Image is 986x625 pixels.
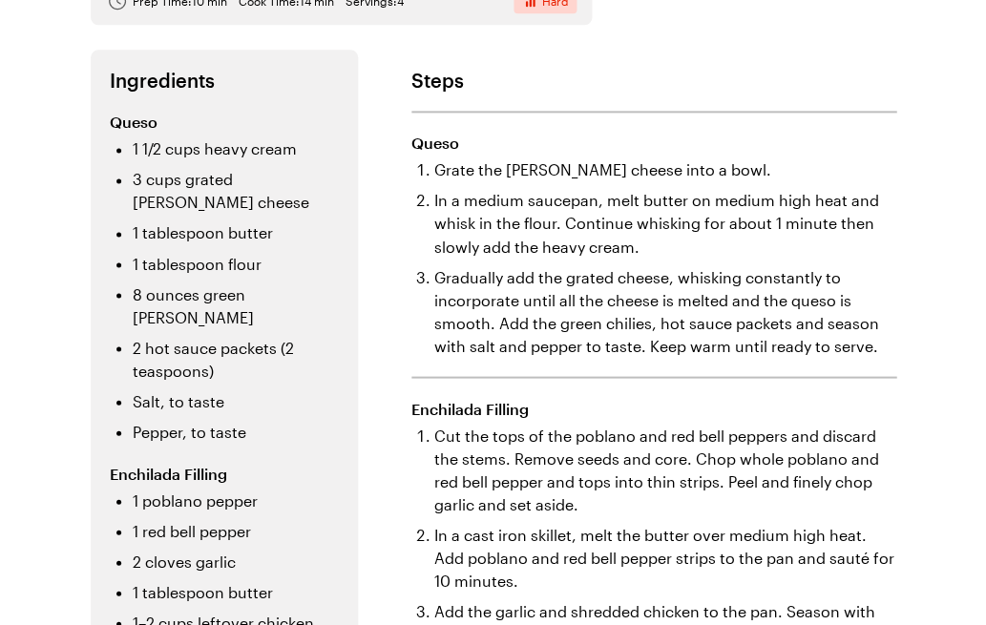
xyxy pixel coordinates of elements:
[110,69,339,92] h2: Ingredients
[434,523,896,592] li: In a cast iron skillet, melt the butter over medium high heat. Add poblano and red bell pepper st...
[434,424,896,515] li: Cut the tops of the poblano and red bell peppers and discard the stems. Remove seeds and core. Ch...
[434,158,896,181] li: Grate the [PERSON_NAME] cheese into a bowl.
[133,168,339,214] li: 3 cups grated [PERSON_NAME] cheese
[411,132,896,155] h3: Queso
[110,462,339,485] h3: Enchilada Filling
[411,397,896,420] h3: Enchilada Filling
[133,137,339,160] li: 1 1/2 cups heavy cream
[411,69,896,92] h2: Steps
[434,189,896,258] li: In a medium saucepan, melt butter on medium high heat and whisk in the flour. Continue whisking f...
[133,580,339,603] li: 1 tablespoon butter
[133,519,339,542] li: 1 red bell pepper
[133,336,339,382] li: 2 hot sauce packets (2 teaspoons)
[133,221,339,244] li: 1 tablespoon butter
[110,111,339,134] h3: Queso
[133,282,339,328] li: 8 ounces green [PERSON_NAME]
[133,252,339,275] li: 1 tablespoon flour
[434,265,896,357] li: Gradually add the grated cheese, whisking constantly to incorporate until all the cheese is melte...
[133,420,339,443] li: Pepper, to taste
[133,389,339,412] li: Salt, to taste
[133,550,339,573] li: 2 cloves garlic
[133,489,339,511] li: 1 poblano pepper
